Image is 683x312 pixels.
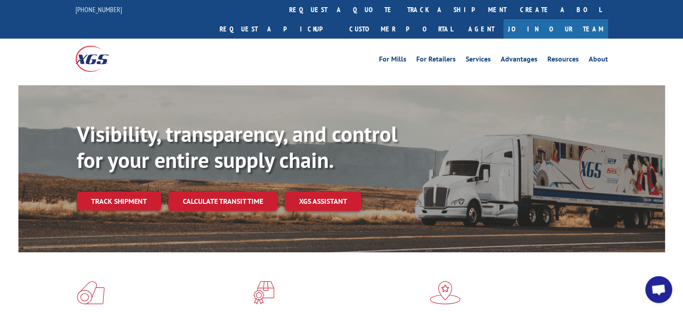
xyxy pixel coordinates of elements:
a: Request a pickup [213,19,343,39]
a: Customer Portal [343,19,459,39]
a: Open chat [645,276,672,303]
a: Resources [547,56,579,66]
img: xgs-icon-total-supply-chain-intelligence-red [77,281,105,304]
a: About [589,56,608,66]
a: Track shipment [77,192,161,211]
a: Services [466,56,491,66]
a: For Mills [379,56,406,66]
a: For Retailers [416,56,456,66]
a: Join Our Team [503,19,608,39]
b: Visibility, transparency, and control for your entire supply chain. [77,120,397,174]
a: Calculate transit time [168,192,278,211]
a: Advantages [501,56,538,66]
a: Agent [459,19,503,39]
a: XGS ASSISTANT [285,192,361,211]
a: [PHONE_NUMBER] [75,5,122,14]
img: xgs-icon-focused-on-flooring-red [253,281,274,304]
img: xgs-icon-flagship-distribution-model-red [430,281,461,304]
